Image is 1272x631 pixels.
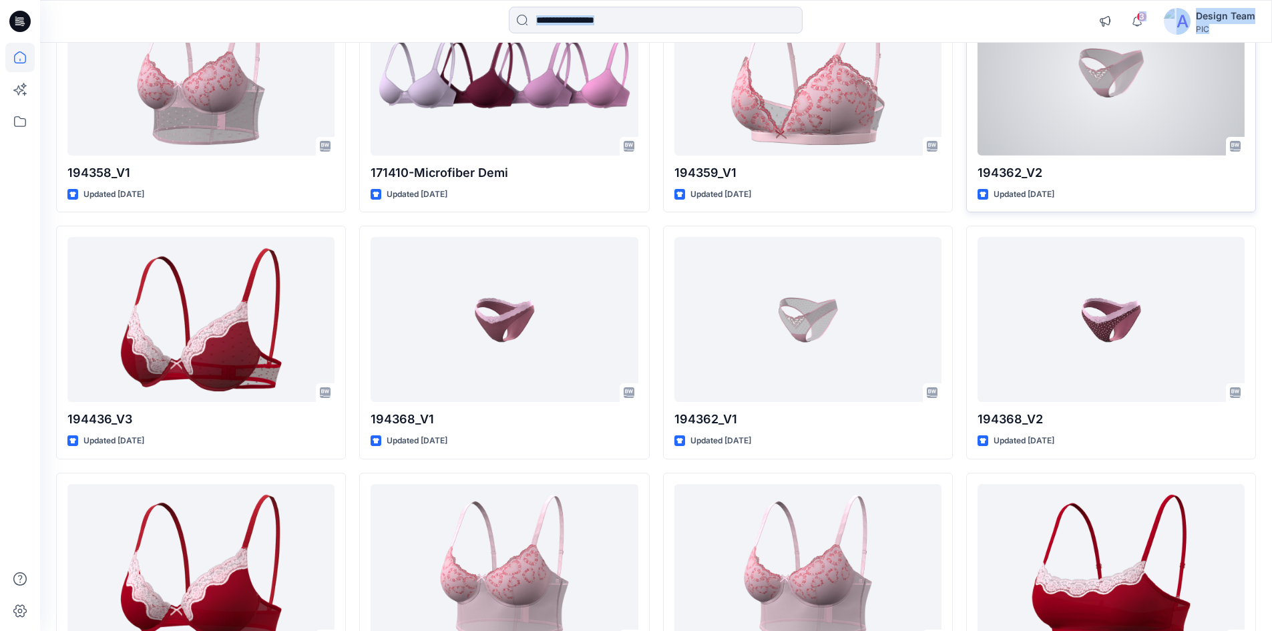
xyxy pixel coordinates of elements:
[994,434,1054,448] p: Updated [DATE]
[67,164,335,182] p: 194358_V1
[674,164,941,182] p: 194359_V1
[978,164,1245,182] p: 194362_V2
[978,237,1245,402] a: 194368_V2
[371,237,638,402] a: 194368_V1
[83,434,144,448] p: Updated [DATE]
[387,434,447,448] p: Updated [DATE]
[1196,8,1255,24] div: Design Team
[978,410,1245,429] p: 194368_V2
[67,410,335,429] p: 194436_V3
[1136,11,1147,22] span: 3
[674,410,941,429] p: 194362_V1
[690,434,751,448] p: Updated [DATE]
[674,237,941,402] a: 194362_V1
[387,188,447,202] p: Updated [DATE]
[994,188,1054,202] p: Updated [DATE]
[371,410,638,429] p: 194368_V1
[1196,24,1255,34] div: PIC
[83,188,144,202] p: Updated [DATE]
[67,237,335,402] a: 194436_V3
[371,164,638,182] p: 171410-Microfiber Demi
[1164,8,1191,35] img: avatar
[690,188,751,202] p: Updated [DATE]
